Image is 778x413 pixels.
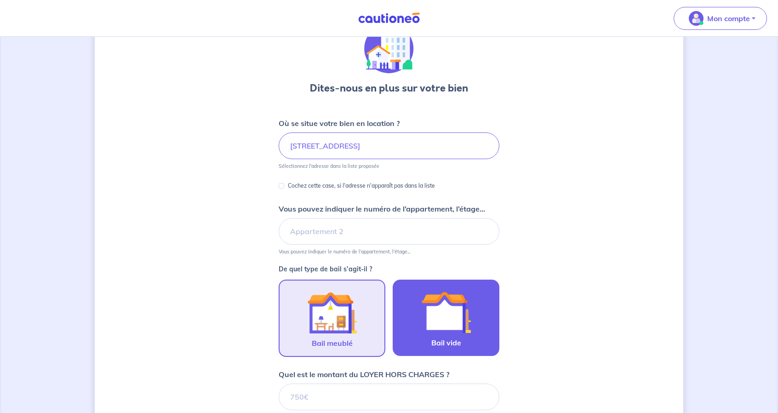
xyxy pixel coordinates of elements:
p: De quel type de bail s’agit-il ? [279,266,499,272]
p: Où se situe votre bien en location ? [279,118,400,129]
p: Vous pouvez indiquer le numéro de l’appartement, l’étage... [279,203,485,214]
img: Cautioneo [355,12,423,24]
p: Sélectionnez l'adresse dans la liste proposée [279,163,379,169]
input: 750€ [279,384,499,410]
img: illu_empty_lease.svg [421,287,471,337]
input: Appartement 2 [279,218,499,245]
span: Bail vide [431,337,461,348]
input: 2 rue de paris, 59000 lille [279,132,499,159]
img: illu_furnished_lease.svg [307,288,357,338]
p: Mon compte [707,13,750,24]
p: Quel est le montant du LOYER HORS CHARGES ? [279,369,449,380]
span: Bail meublé [312,338,353,349]
h3: Dites-nous en plus sur votre bien [310,81,468,96]
img: illu_houses.svg [364,24,414,74]
button: illu_account_valid_menu.svgMon compte [674,7,767,30]
p: Cochez cette case, si l'adresse n'apparaît pas dans la liste [288,180,435,191]
p: Vous pouvez indiquer le numéro de l’appartement, l’étage... [279,248,410,255]
img: illu_account_valid_menu.svg [689,11,704,26]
